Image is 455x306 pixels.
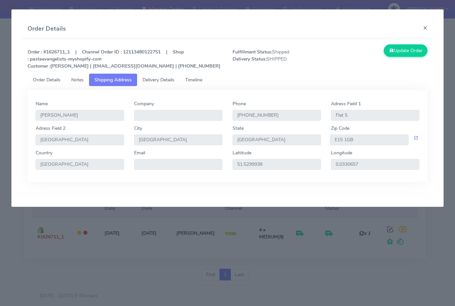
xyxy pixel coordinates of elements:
[134,100,154,107] label: Company
[36,125,66,132] label: Adress Field 2
[94,77,132,83] span: Shipping Address
[418,19,433,37] button: Close
[331,100,361,107] label: Adress Field 1
[28,63,50,69] strong: Customer :
[331,149,352,156] label: Longitude
[233,49,272,55] strong: Fulfillment Status:
[134,125,142,132] label: City
[233,149,251,156] label: Lattitude
[142,77,174,83] span: Delivery Details
[33,77,60,83] span: Order Details
[331,125,349,132] label: Zip Code
[185,77,202,83] span: Timeline
[228,48,330,70] span: Shipped SHIPPED
[233,125,244,132] label: State
[233,100,246,107] label: Phone
[384,44,427,57] button: Update Order
[71,77,84,83] span: Notes
[28,74,427,86] ul: Tabs
[28,49,220,69] strong: Order : #1626711_1 | Channel Order ID : 12113480122751 | Shop : pastaevangelists-myshopify-com [P...
[28,24,66,33] h4: Order Details
[233,56,266,62] strong: Delivery Status:
[36,149,52,156] label: Country
[134,149,145,156] label: Email
[36,100,48,107] label: Name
